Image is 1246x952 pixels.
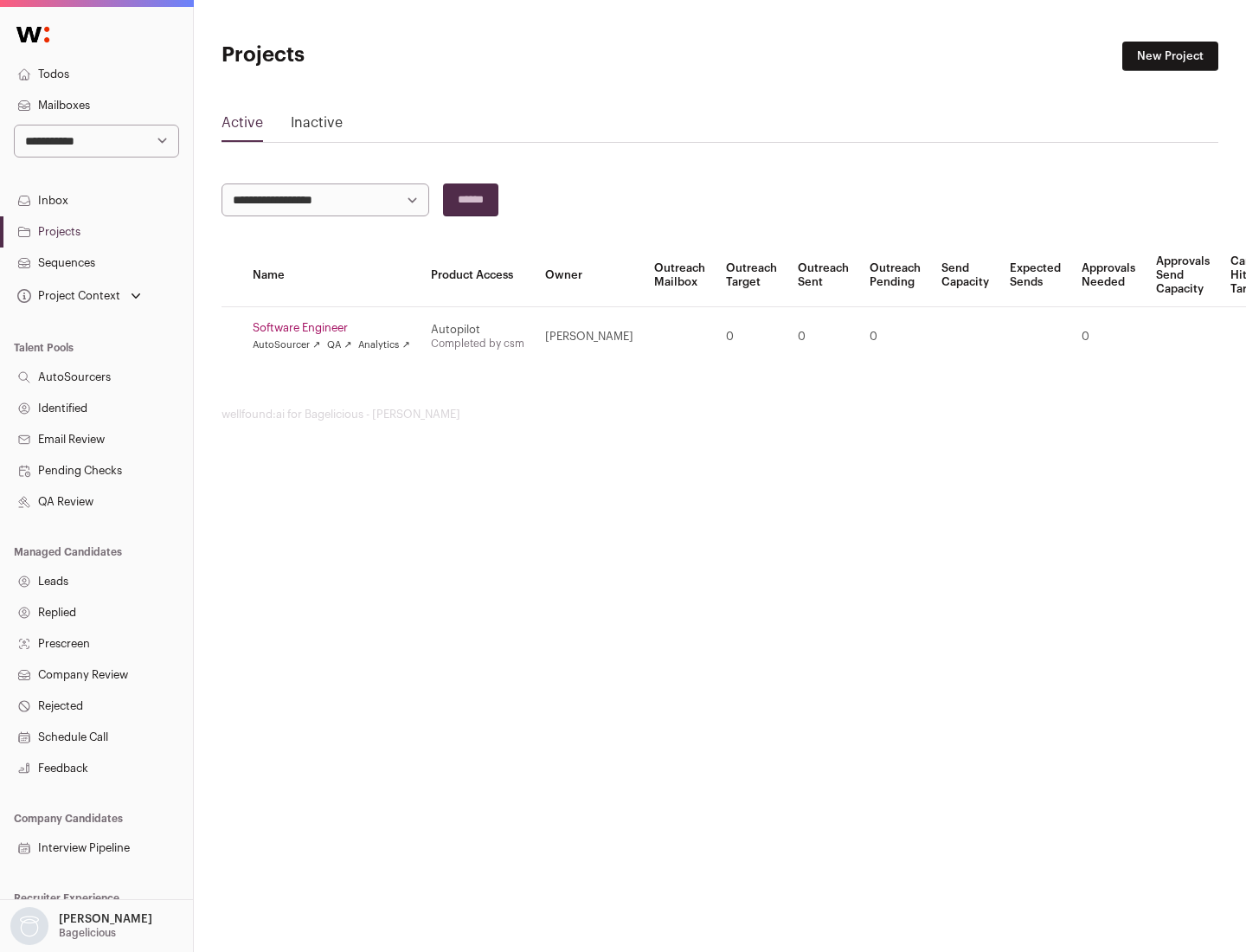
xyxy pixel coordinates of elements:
[7,17,59,52] img: Wellfound
[931,244,999,307] th: Send Capacity
[222,42,554,69] h1: Projects
[253,321,410,335] a: Software Engineer
[59,926,116,940] p: Bagelicious
[716,244,787,307] th: Outreach Target
[358,338,409,352] a: Analytics ↗
[59,912,152,926] p: [PERSON_NAME]
[787,307,859,367] td: 0
[859,244,931,307] th: Outreach Pending
[327,338,351,352] a: QA ↗
[999,244,1071,307] th: Expected Sends
[222,113,263,140] a: Active
[1146,244,1220,307] th: Approvals Send Capacity
[14,284,145,308] button: Open dropdown
[10,907,48,945] img: nopic.png
[1071,307,1146,367] td: 0
[644,244,716,307] th: Outreach Mailbox
[222,408,1218,421] footer: wellfound:ai for Bagelicious - [PERSON_NAME]
[535,307,644,367] td: [PERSON_NAME]
[1122,42,1218,71] a: New Project
[787,244,859,307] th: Outreach Sent
[1071,244,1146,307] th: Approvals Needed
[253,338,320,352] a: AutoSourcer ↗
[421,244,535,307] th: Product Access
[431,323,524,337] div: Autopilot
[291,113,343,140] a: Inactive
[535,244,644,307] th: Owner
[7,907,156,945] button: Open dropdown
[14,289,120,303] div: Project Context
[859,307,931,367] td: 0
[431,338,524,349] a: Completed by csm
[242,244,421,307] th: Name
[716,307,787,367] td: 0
